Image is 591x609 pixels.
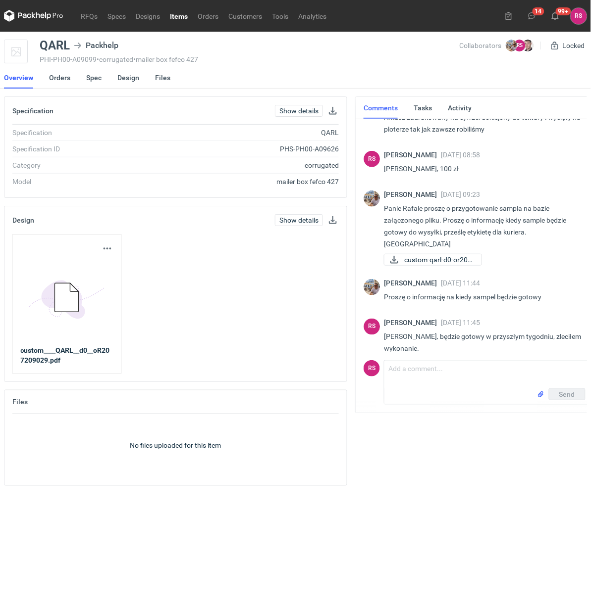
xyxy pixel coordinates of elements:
a: Spec [86,67,102,89]
span: • mailer box fefco 427 [133,55,198,63]
span: [PERSON_NAME] [384,151,441,159]
div: custom-qarl-d0-or207209029.pdf [384,254,482,266]
figcaption: RS [364,360,380,376]
a: Show details [275,105,323,117]
div: Rafał Stani [364,360,380,376]
div: PHI-PH00-A09099 [40,55,460,63]
figcaption: RS [514,40,526,51]
p: No files uploaded for this item [130,441,221,451]
a: Customers [223,10,267,22]
a: Tools [267,10,293,22]
span: • corrugated [97,55,133,63]
a: Show details [275,214,323,226]
h2: Design [12,216,34,224]
h2: Specification [12,107,54,115]
a: Design [117,67,139,89]
div: Model [12,177,143,187]
div: Rafał Stani [364,151,380,167]
span: [PERSON_NAME] [384,319,441,327]
a: RFQs [76,10,103,22]
div: Locked [549,40,587,51]
img: Michał Palasek [364,190,380,207]
button: RS [571,8,587,24]
img: Michał Palasek [364,279,380,295]
svg: Packhelp Pro [4,10,63,22]
button: Actions [101,243,113,255]
h2: Files [12,398,28,406]
a: Overview [4,67,33,89]
span: Collaborators [460,42,502,49]
figcaption: RS [364,151,380,167]
p: Panie Rafale proszę o przygotowanie sampla na bazie załączonego pliku. Proszę o informację kiedy ... [384,202,582,250]
span: [DATE] 08:58 [441,151,480,159]
p: [PERSON_NAME], będzie gotowy w przyszłym tygodniu, zleciłem wykonanie. [384,330,582,354]
div: Specification [12,128,143,138]
div: mailer box fefco 427 [143,177,339,187]
a: Activity [448,97,472,119]
a: Items [165,10,193,22]
img: Michał Palasek [506,40,518,51]
div: QARL [40,40,70,51]
a: Designs [131,10,165,22]
img: Maciej Sikora [522,40,534,51]
div: Rafał Stani [364,319,380,335]
span: [PERSON_NAME] [384,190,441,198]
p: Proszę o informację na kiedy sampel będzie gotowy [384,291,582,303]
div: Packhelp [74,40,118,51]
p: Arkusz zadrukowany na cyfrze, doklejony do tektury i wycięty na ploterze tak jak zawsze robiliśmy [384,111,582,135]
a: Orders [49,67,70,89]
a: Tasks [414,97,432,119]
button: Download specification [327,105,339,117]
strong: custom____QARL__d0__oR207209029.pdf [21,347,110,365]
a: Analytics [293,10,331,22]
figcaption: RS [364,319,380,335]
div: corrugated [143,160,339,170]
a: Download design [327,214,339,226]
span: [PERSON_NAME] [384,279,441,287]
div: Category [12,160,143,170]
p: [PERSON_NAME], 100 zł [384,163,582,175]
div: Specification ID [12,144,143,154]
a: Files [155,67,170,89]
span: [DATE] 11:45 [441,319,480,327]
a: Comments [364,97,398,119]
span: [DATE] 09:23 [441,190,480,198]
div: PHS-PH00-A09626 [143,144,339,154]
a: custom____QARL__d0__oR207209029.pdf [21,346,113,366]
button: 14 [524,8,540,24]
a: Specs [103,10,131,22]
div: Rafał Stani [571,8,587,24]
button: Send [549,388,586,400]
a: Orders [193,10,223,22]
a: custom-qarl-d0-or207... [384,254,482,266]
span: custom-qarl-d0-or207... [404,254,474,265]
button: 99+ [547,8,563,24]
span: [DATE] 11:44 [441,279,480,287]
span: Send [559,391,575,398]
div: QARL [143,128,339,138]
